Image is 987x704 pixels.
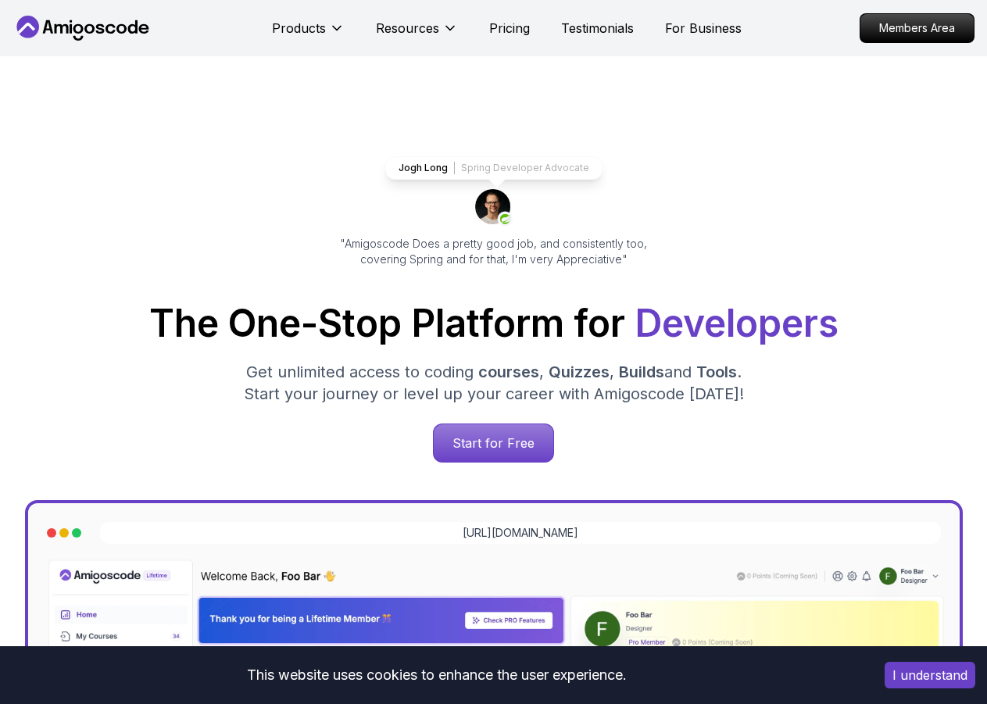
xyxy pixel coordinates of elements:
span: Developers [635,300,839,346]
a: Testimonials [561,19,634,38]
div: This website uses cookies to enhance the user experience. [12,658,861,692]
p: Start for Free [434,424,553,462]
span: Builds [619,363,664,381]
p: Resources [376,19,439,38]
span: Quizzes [549,363,610,381]
p: Members Area [860,14,974,42]
button: Products [272,19,345,50]
span: Tools [696,363,737,381]
p: Products [272,19,326,38]
a: [URL][DOMAIN_NAME] [463,525,578,541]
a: For Business [665,19,742,38]
button: Accept cookies [885,662,975,688]
a: Start for Free [433,423,554,463]
button: Resources [376,19,458,50]
span: courses [478,363,539,381]
p: "Amigoscode Does a pretty good job, and consistently too, covering Spring and for that, I'm very ... [319,236,669,267]
p: Get unlimited access to coding , , and . Start your journey or level up your career with Amigosco... [231,361,756,405]
h1: The One-Stop Platform for [13,305,974,342]
a: Members Area [860,13,974,43]
p: Spring Developer Advocate [461,162,589,174]
a: Pricing [489,19,530,38]
p: Jogh Long [399,162,448,174]
img: josh long [475,189,513,227]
